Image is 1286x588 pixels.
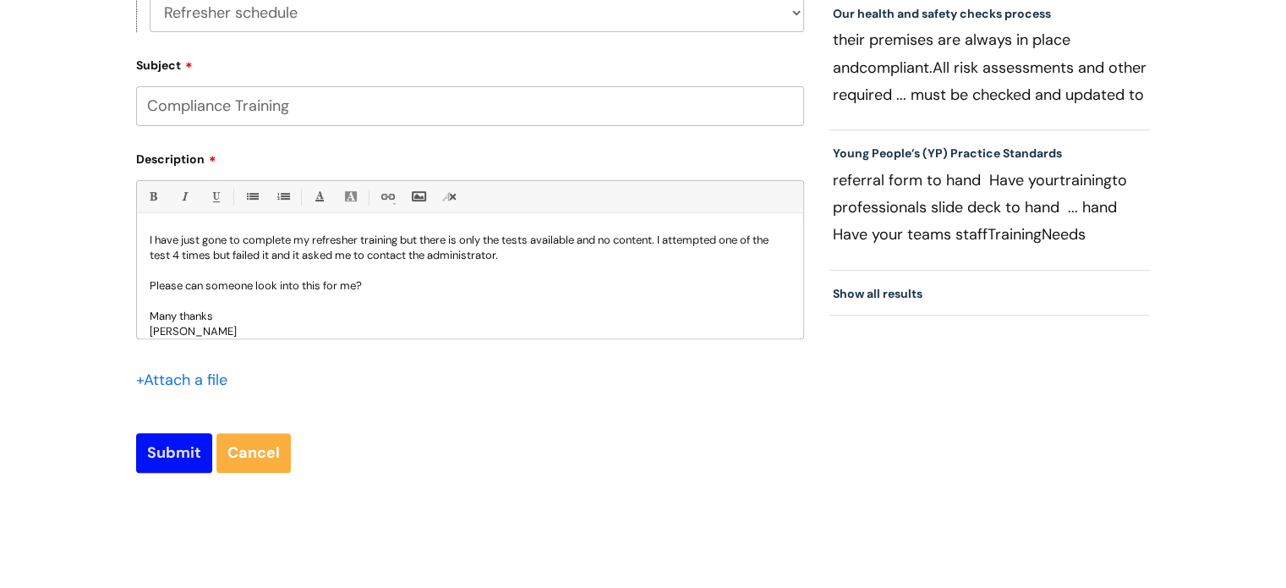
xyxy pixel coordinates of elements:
[150,278,791,294] p: Please can someone look into this for me?
[376,186,397,207] a: Link
[136,146,804,167] label: Description
[833,286,922,301] a: Show all results
[988,224,1042,245] span: Training
[150,324,791,339] p: [PERSON_NAME]
[833,146,1062,161] a: Young People’s (YP) Practice Standards
[340,186,361,207] a: Back Color
[1059,170,1112,190] span: training
[439,186,460,207] a: Remove formatting (Ctrl-\)
[241,186,262,207] a: • Unordered List (Ctrl-Shift-7)
[136,366,238,393] div: Attach a file
[136,52,804,73] label: Subject
[272,186,293,207] a: 1. Ordered List (Ctrl-Shift-8)
[205,186,226,207] a: Underline(Ctrl-U)
[833,167,1147,248] p: referral form to hand Have your to professionals slide deck to hand ... hand Have your teams staf...
[216,433,291,472] a: Cancel
[173,186,194,207] a: Italic (Ctrl-I)
[833,6,1051,21] a: Our health and safety checks process
[142,186,163,207] a: Bold (Ctrl-B)
[136,433,212,472] input: Submit
[150,233,791,263] p: I have just gone to complete my refresher training but there is only the tests available and no c...
[408,186,429,207] a: Insert Image...
[309,186,330,207] a: Font Color
[150,309,791,324] p: Many thanks
[833,26,1147,107] p: their premises are always in place and All risk assessments and other required ... must be checke...
[859,58,933,78] span: compliant.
